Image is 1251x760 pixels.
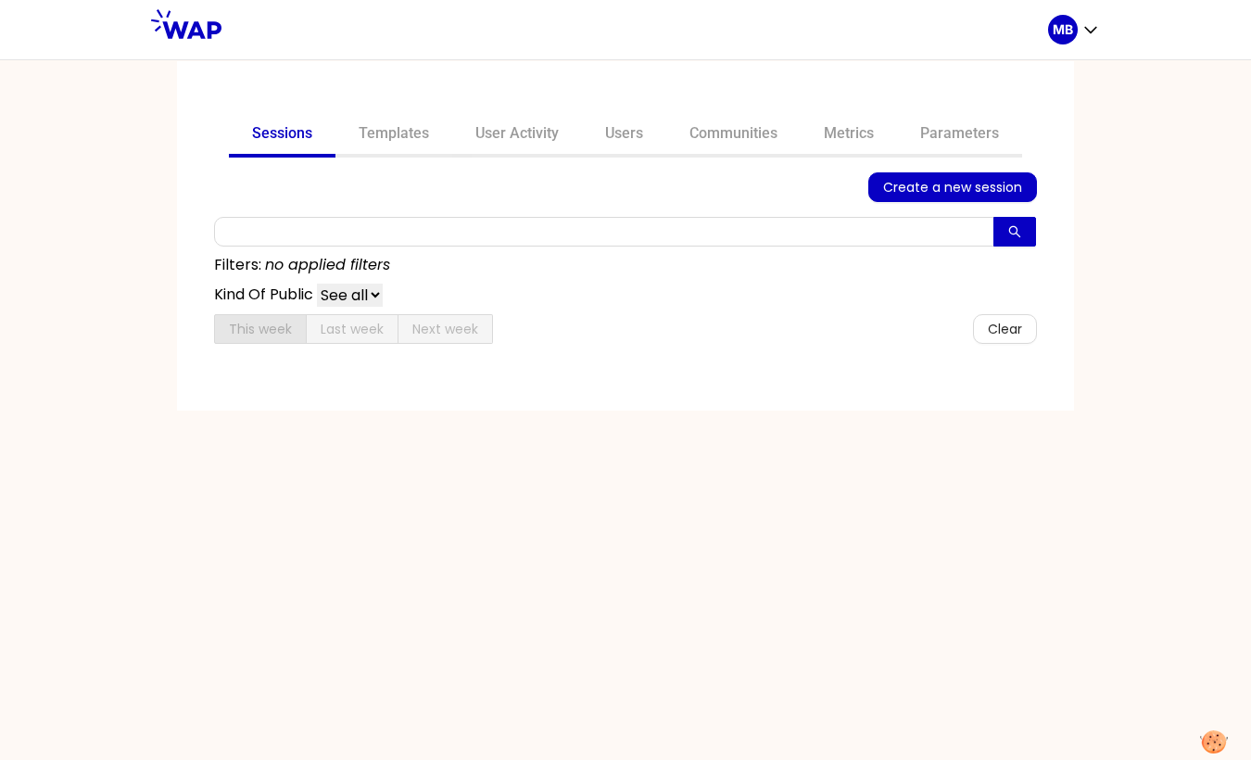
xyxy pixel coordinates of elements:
[801,113,897,158] a: Metrics
[883,177,1022,197] span: Create a new session
[666,113,801,158] a: Communities
[265,254,390,276] p: no applied filters
[973,314,1037,344] button: Clear
[868,172,1037,202] button: Create a new session
[214,284,313,307] p: Kind Of Public
[1053,20,1073,39] p: MB
[335,113,452,158] a: Templates
[582,113,666,158] a: Users
[229,320,292,338] span: This week
[452,113,582,158] a: User Activity
[993,217,1036,247] button: search
[897,113,1022,158] a: Parameters
[229,113,335,158] a: Sessions
[988,319,1022,339] span: Clear
[214,254,261,276] p: Filters:
[1048,15,1100,44] button: MB
[1008,225,1021,240] span: search
[321,320,384,338] span: Last week
[412,320,478,338] span: Next week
